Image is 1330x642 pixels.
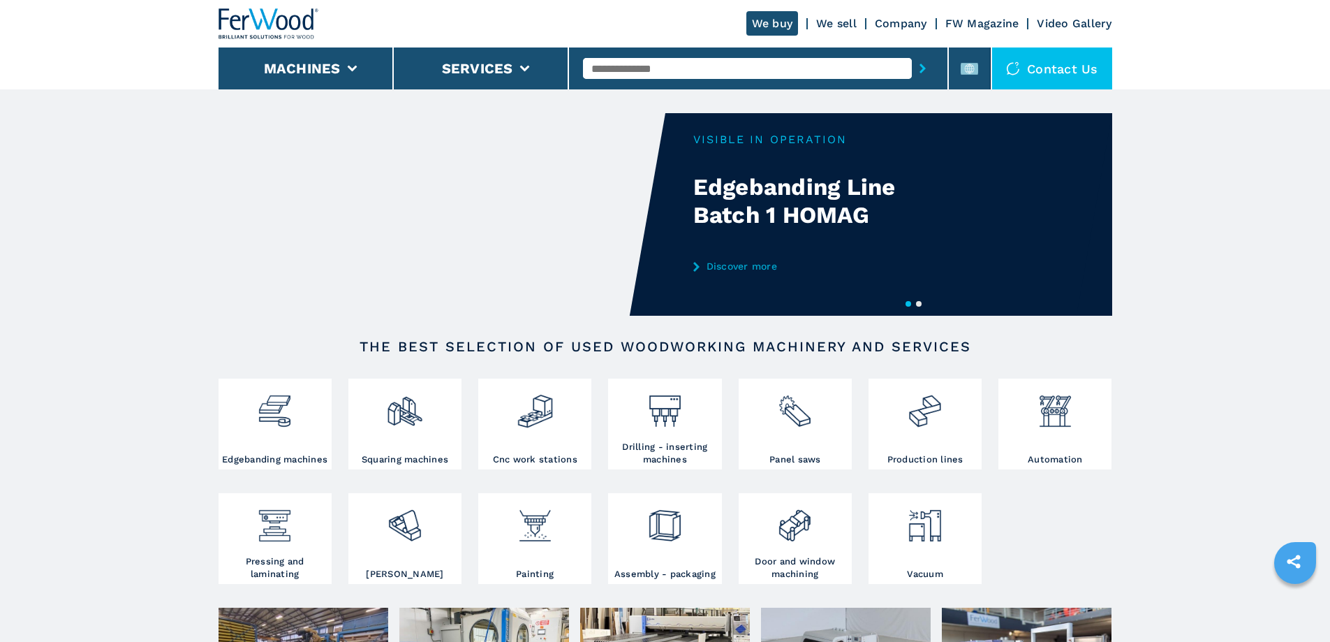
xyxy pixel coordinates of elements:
img: squadratrici_2.png [386,382,423,430]
h3: Edgebanding machines [222,453,327,466]
h3: Drilling - inserting machines [612,441,718,466]
a: Cnc work stations [478,379,591,469]
a: FW Magazine [945,17,1019,30]
a: Automation [998,379,1111,469]
img: bordatrici_1.png [256,382,293,430]
button: submit-button [912,52,933,85]
iframe: Chat [1271,579,1320,632]
img: aspirazione_1.png [906,497,943,544]
h3: Production lines [887,453,963,466]
h3: Pressing and laminating [222,555,328,581]
button: 1 [906,301,911,307]
h3: Cnc work stations [493,453,577,466]
a: Squaring machines [348,379,461,469]
img: Contact us [1006,61,1020,75]
a: We buy [746,11,799,36]
a: Drilling - inserting machines [608,379,721,469]
img: levigatrici_2.png [386,497,423,544]
img: linee_di_produzione_2.png [906,382,943,430]
img: lavorazione_porte_finestre_2.png [776,497,813,544]
button: Services [442,60,513,77]
img: sezionatrici_2.png [776,382,813,430]
img: centro_di_lavoro_cnc_2.png [517,382,554,430]
a: sharethis [1276,544,1311,579]
a: Company [875,17,927,30]
h3: Squaring machines [362,453,448,466]
a: Door and window machining [739,493,852,584]
a: Discover more [693,261,967,272]
h3: Painting [516,568,554,581]
h3: [PERSON_NAME] [366,568,443,581]
h2: The best selection of used woodworking machinery and services [263,338,1067,355]
a: Panel saws [739,379,852,469]
h3: Vacuum [907,568,943,581]
button: 2 [916,301,922,307]
a: [PERSON_NAME] [348,493,461,584]
img: foratrici_inseritrici_2.png [646,382,684,430]
img: automazione.png [1037,382,1074,430]
img: verniciatura_1.png [517,497,554,544]
h3: Automation [1028,453,1083,466]
img: pressa-strettoia.png [256,497,293,544]
a: We sell [816,17,857,30]
a: Painting [478,493,591,584]
h3: Assembly - packaging [614,568,716,581]
a: Edgebanding machines [219,379,332,469]
h3: Door and window machining [742,555,848,581]
a: Pressing and laminating [219,493,332,584]
a: Video Gallery [1037,17,1111,30]
a: Production lines [869,379,982,469]
img: Ferwood [219,8,319,39]
button: Machines [264,60,341,77]
a: Assembly - packaging [608,493,721,584]
img: montaggio_imballaggio_2.png [646,497,684,544]
video: Your browser does not support the video tag. [219,113,665,316]
div: Contact us [992,48,1112,89]
h3: Panel saws [769,453,821,466]
a: Vacuum [869,493,982,584]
